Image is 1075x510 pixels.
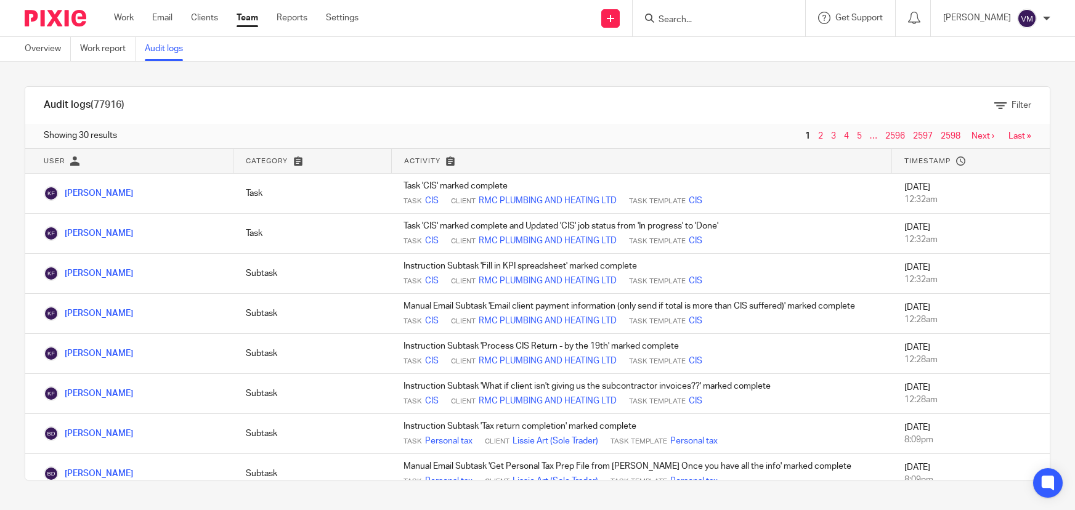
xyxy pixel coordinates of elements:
[689,355,702,367] a: CIS
[670,435,718,447] a: Personal tax
[404,237,422,246] span: Task
[44,189,133,198] a: [PERSON_NAME]
[44,269,133,278] a: [PERSON_NAME]
[237,12,258,24] a: Team
[904,434,1037,446] div: 8:09pm
[451,317,476,326] span: Client
[233,454,391,494] td: Subtask
[44,306,59,321] img: Kirsty Flowerdew
[233,254,391,294] td: Subtask
[904,193,1037,206] div: 12:32am
[391,374,891,414] td: Instruction Subtask 'What if client isn't giving us the subcontractor invoices??' marked complete
[425,315,439,327] a: CIS
[835,14,883,22] span: Get Support
[479,355,617,367] a: RMC PLUMBING AND HEATING LTD
[391,254,891,294] td: Instruction Subtask 'Fill in KPI spreadsheet' marked complete
[1008,132,1031,140] a: Last »
[44,158,65,164] span: User
[831,132,836,140] a: 3
[233,374,391,414] td: Subtask
[629,237,686,246] span: Task Template
[689,315,702,327] a: CIS
[451,196,476,206] span: Client
[689,395,702,407] a: CIS
[904,158,951,164] span: Timestamp
[913,132,933,140] a: 2597
[425,355,439,367] a: CIS
[152,12,172,24] a: Email
[451,237,476,246] span: Client
[611,437,667,447] span: Task Template
[904,354,1037,366] div: 12:28am
[425,195,439,207] a: CIS
[479,235,617,247] a: RMC PLUMBING AND HEATING LTD
[404,477,422,487] span: Task
[246,158,288,164] span: Category
[513,435,598,447] a: Lissie Art (Sole Trader)
[904,273,1037,286] div: 12:32am
[44,466,59,481] img: Barbara Demetriou
[892,214,1050,254] td: [DATE]
[44,349,133,358] a: [PERSON_NAME]
[44,426,59,441] img: Barbara Demetriou
[479,395,617,407] a: RMC PLUMBING AND HEATING LTD
[670,475,718,487] a: Personal tax
[44,429,133,438] a: [PERSON_NAME]
[233,294,391,334] td: Subtask
[892,374,1050,414] td: [DATE]
[25,10,86,26] img: Pixie
[1012,101,1031,110] span: Filter
[404,158,440,164] span: Activity
[44,266,59,281] img: Kirsty Flowerdew
[513,475,598,487] a: Lissie Art (Sole Trader)
[802,131,1031,141] nav: pager
[451,397,476,407] span: Client
[943,12,1011,24] p: [PERSON_NAME]
[485,437,509,447] span: Client
[479,275,617,287] a: RMC PLUMBING AND HEATING LTD
[44,186,59,201] img: Kirsty Flowerdew
[892,254,1050,294] td: [DATE]
[611,477,667,487] span: Task Template
[391,214,891,254] td: Task 'CIS' marked complete and Updated 'CIS' job status from 'In progress' to 'Done'
[391,414,891,454] td: Instruction Subtask 'Tax return completion' marked complete
[404,437,422,447] span: Task
[904,314,1037,326] div: 12:28am
[904,233,1037,246] div: 12:32am
[689,275,702,287] a: CIS
[802,129,813,144] span: 1
[425,435,473,447] a: Personal tax
[425,235,439,247] a: CIS
[233,174,391,214] td: Task
[479,195,617,207] a: RMC PLUMBING AND HEATING LTD
[892,174,1050,214] td: [DATE]
[629,196,686,206] span: Task Template
[326,12,359,24] a: Settings
[44,346,59,361] img: Kirsty Flowerdew
[689,195,702,207] a: CIS
[44,469,133,478] a: [PERSON_NAME]
[629,277,686,286] span: Task Template
[145,37,192,61] a: Audit logs
[425,475,473,487] a: Personal tax
[44,386,59,401] img: Kirsty Flowerdew
[391,174,891,214] td: Task 'CIS' marked complete
[451,277,476,286] span: Client
[689,235,702,247] a: CIS
[44,389,133,398] a: [PERSON_NAME]
[629,357,686,366] span: Task Template
[391,454,891,494] td: Manual Email Subtask 'Get Personal Tax Prep File from [PERSON_NAME] Once you have all the info' m...
[844,132,849,140] a: 4
[277,12,307,24] a: Reports
[941,132,960,140] a: 2598
[404,196,422,206] span: Task
[818,132,823,140] a: 2
[404,317,422,326] span: Task
[44,309,133,318] a: [PERSON_NAME]
[629,317,686,326] span: Task Template
[233,334,391,374] td: Subtask
[233,414,391,454] td: Subtask
[425,275,439,287] a: CIS
[191,12,218,24] a: Clients
[425,395,439,407] a: CIS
